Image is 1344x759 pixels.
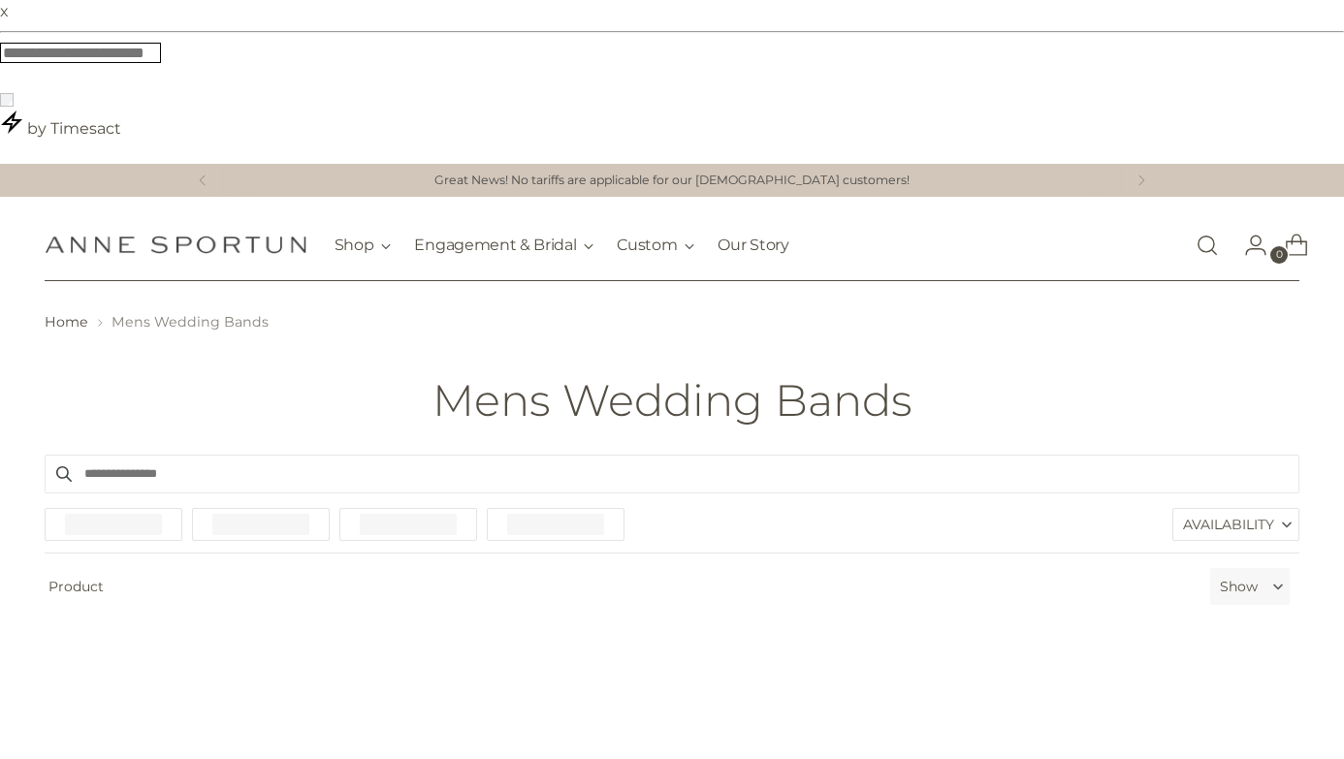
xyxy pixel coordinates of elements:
a: Go to the account page [1229,226,1267,265]
span: Mens Wedding Bands [112,313,269,331]
button: Engagement & Bridal [414,224,593,267]
a: Great News! No tariffs are applicable for our [DEMOGRAPHIC_DATA] customers! [434,172,910,190]
h1: Mens Wedding Bands [432,376,912,425]
span: 0 [1270,246,1288,264]
input: Search products [45,455,1300,493]
button: Custom [617,224,694,267]
button: Shop [335,224,392,267]
a: Our Story [718,224,788,267]
label: Availability [1173,509,1298,540]
span: Availability [1183,509,1274,540]
label: Show [1220,577,1258,597]
a: Anne Sportun Fine Jewellery [45,236,306,254]
a: Home [45,313,88,331]
nav: breadcrumbs [45,312,1300,332]
a: Open search modal [1188,226,1227,265]
span: Product [37,568,1203,605]
a: Open cart modal [1269,226,1308,265]
span: by Timesact [27,119,121,138]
